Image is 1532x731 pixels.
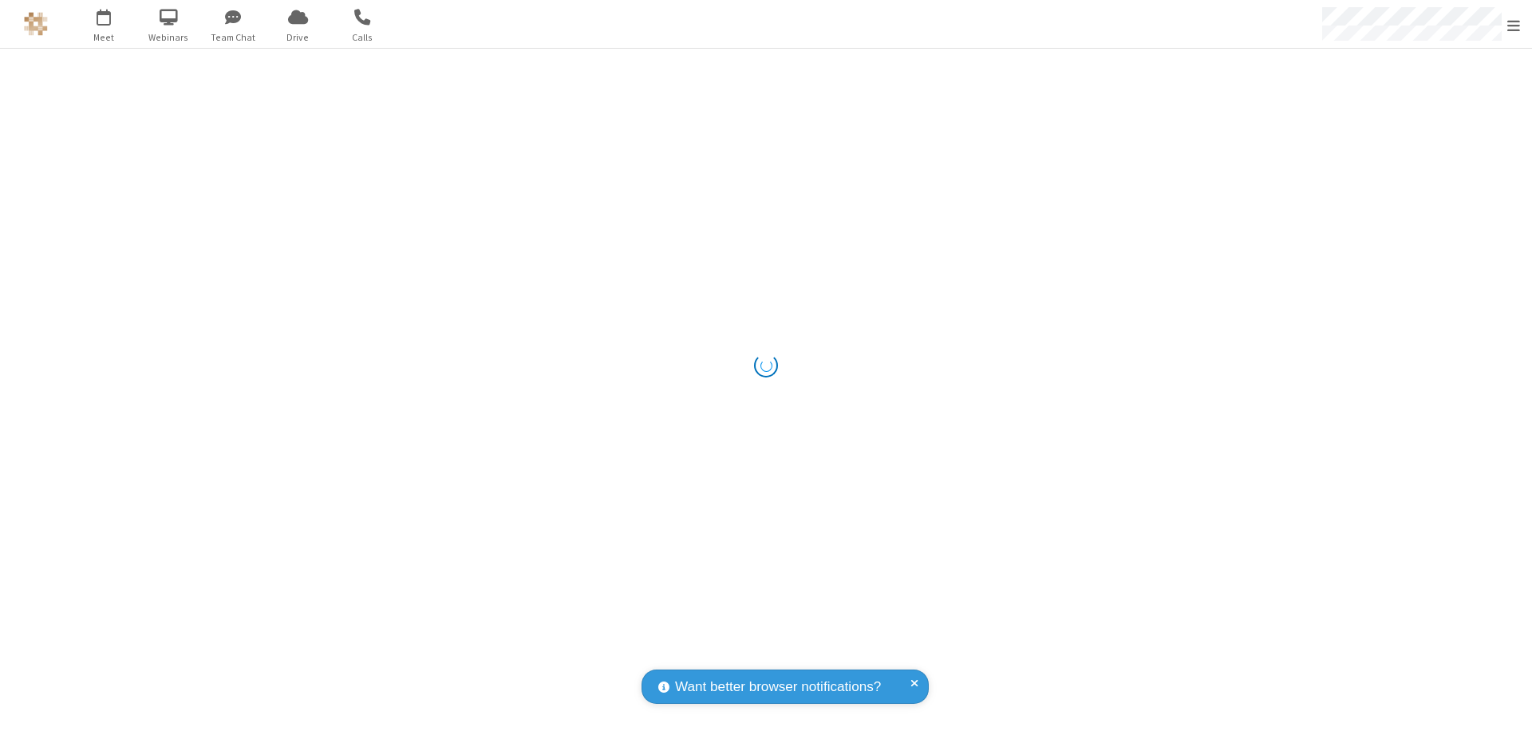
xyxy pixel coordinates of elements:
[24,12,48,36] img: QA Selenium DO NOT DELETE OR CHANGE
[268,30,328,45] span: Drive
[675,677,881,697] span: Want better browser notifications?
[333,30,393,45] span: Calls
[74,30,134,45] span: Meet
[203,30,263,45] span: Team Chat
[139,30,199,45] span: Webinars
